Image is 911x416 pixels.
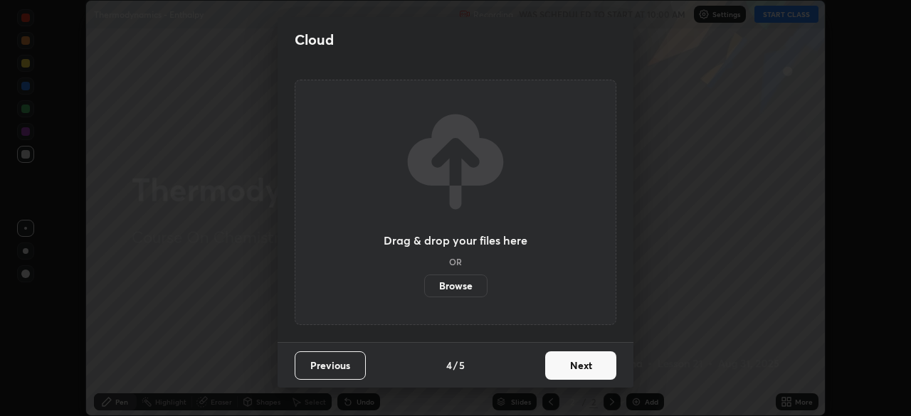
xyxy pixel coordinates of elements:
[446,358,452,373] h4: 4
[295,351,366,380] button: Previous
[295,31,334,49] h2: Cloud
[459,358,465,373] h4: 5
[545,351,616,380] button: Next
[453,358,458,373] h4: /
[449,257,462,266] h5: OR
[384,235,527,246] h3: Drag & drop your files here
